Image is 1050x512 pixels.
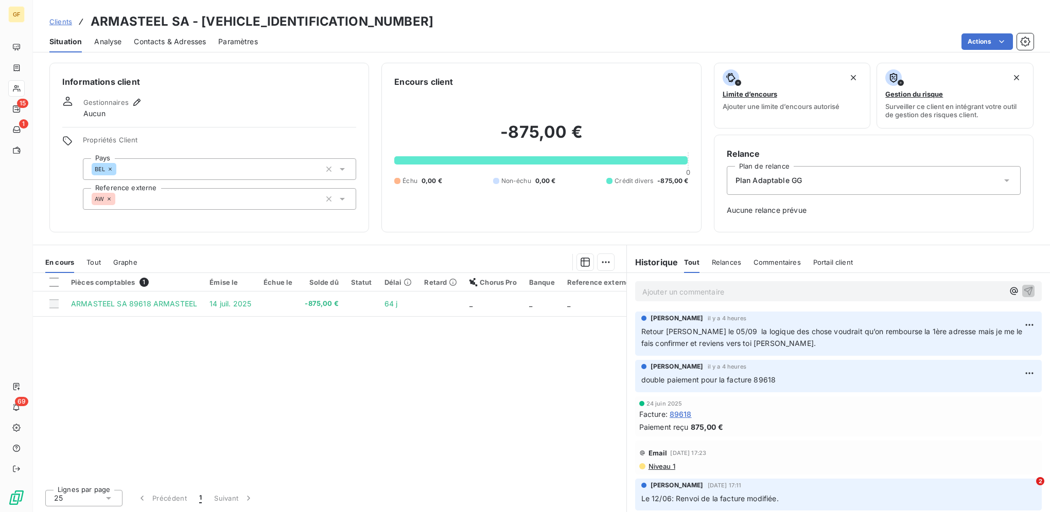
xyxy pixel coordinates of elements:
[708,482,742,488] span: [DATE] 17:11
[639,409,668,419] span: Facture :
[657,176,688,186] span: -875,00 €
[647,462,675,470] span: Niveau 1
[961,33,1013,50] button: Actions
[193,487,208,509] button: 1
[209,278,251,286] div: Émise le
[62,76,356,88] h6: Informations client
[71,299,197,308] span: ARMASTEEL SA 89618 ARMASTEEL
[529,299,532,308] span: _
[723,102,839,111] span: Ajouter une limite d’encours autorisé
[646,400,682,407] span: 24 juin 2025
[45,258,74,266] span: En cours
[885,90,943,98] span: Gestion du risque
[708,363,746,370] span: il y a 4 heures
[83,98,129,106] span: Gestionnaires
[641,375,776,384] span: double paiement pour la facture 89618
[567,278,631,286] div: Reference externe
[15,397,28,406] span: 69
[218,36,258,47] span: Paramètres
[639,422,689,432] span: Paiement reçu
[736,175,802,186] span: Plan Adaptable GG
[641,494,779,503] span: Le 12/06: Renvoi de la facture modifiée.
[8,489,25,506] img: Logo LeanPay
[670,450,706,456] span: [DATE] 17:23
[567,299,570,308] span: _
[723,90,777,98] span: Limite d’encours
[641,327,1025,348] span: Retour [PERSON_NAME] le 05/09 la logique des chose voudrait qu’on rembourse la 1ère adresse mais ...
[727,148,1021,160] h6: Relance
[712,258,741,266] span: Relances
[115,194,124,204] input: Ajouter une valeur
[384,278,412,286] div: Délai
[469,278,517,286] div: Chorus Pro
[535,176,556,186] span: 0,00 €
[208,487,260,509] button: Suivant
[54,493,63,503] span: 25
[754,258,801,266] span: Commentaires
[116,164,125,174] input: Ajouter une valeur
[305,299,338,309] span: -875,00 €
[424,278,457,286] div: Retard
[670,409,692,419] span: 89618
[469,299,472,308] span: _
[95,196,104,202] span: AW
[83,136,356,150] span: Propriétés Client
[305,278,338,286] div: Solde dû
[402,176,417,186] span: Échu
[394,122,688,153] h2: -875,00 €
[1036,477,1044,485] span: 2
[83,108,106,119] span: Aucun
[351,278,372,286] div: Statut
[49,36,82,47] span: Situation
[708,315,746,321] span: il y a 4 heures
[209,299,251,308] span: 14 juil. 2025
[615,176,653,186] span: Crédit divers
[91,12,433,31] h3: ARMASTEEL SA - [VEHICLE_IDENTIFICATION_NUMBER]
[1015,477,1040,502] iframe: Intercom live chat
[384,299,398,308] span: 64 j
[94,36,121,47] span: Analyse
[627,256,678,268] h6: Historique
[17,99,28,108] span: 15
[134,36,206,47] span: Contacts & Adresses
[422,176,442,186] span: 0,00 €
[714,63,871,129] button: Limite d’encoursAjouter une limite d’encours autorisé
[885,102,1025,119] span: Surveiller ce client en intégrant votre outil de gestion des risques client.
[651,314,704,323] span: [PERSON_NAME]
[19,119,28,129] span: 1
[113,258,137,266] span: Graphe
[394,76,453,88] h6: Encours client
[8,6,25,23] div: GF
[686,168,690,176] span: 0
[86,258,101,266] span: Tout
[131,487,193,509] button: Précédent
[649,449,668,457] span: Email
[813,258,853,266] span: Portail client
[727,205,1021,215] span: Aucune relance prévue
[199,493,202,503] span: 1
[691,422,723,432] span: 875,00 €
[49,17,72,26] span: Clients
[651,481,704,490] span: [PERSON_NAME]
[71,278,197,287] div: Pièces comptables
[529,278,555,286] div: Banque
[139,278,149,287] span: 1
[651,362,704,371] span: [PERSON_NAME]
[95,166,105,172] span: BEL
[684,258,699,266] span: Tout
[877,63,1034,129] button: Gestion du risqueSurveiller ce client en intégrant votre outil de gestion des risques client.
[49,16,72,27] a: Clients
[501,176,531,186] span: Non-échu
[264,278,292,286] div: Échue le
